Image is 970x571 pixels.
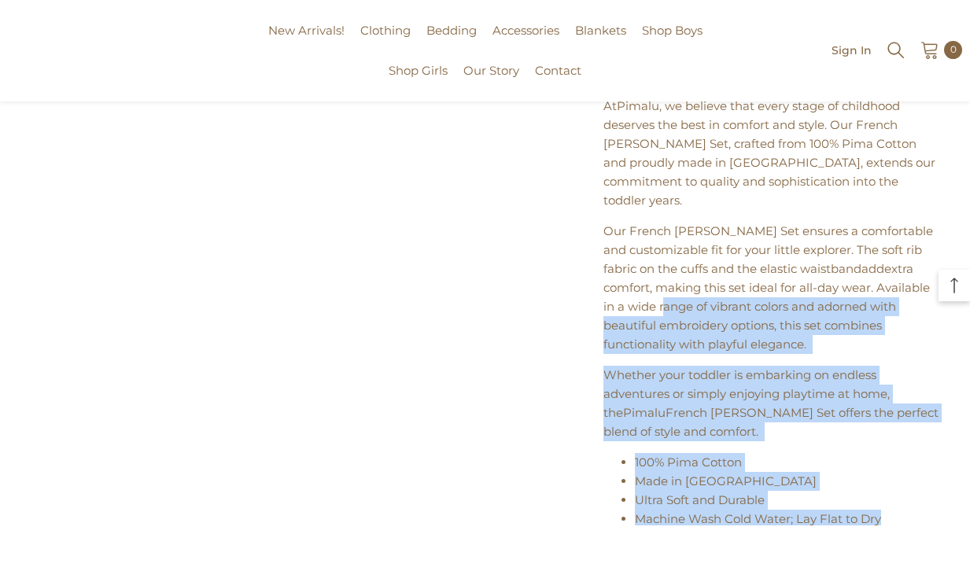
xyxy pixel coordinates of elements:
a: Bedding [419,21,485,61]
span: add [861,261,884,276]
a: New Arrivals! [260,21,352,61]
a: Our Story [455,61,527,101]
span: French [PERSON_NAME] Set offers the perfect blend of style and comfort. [603,405,939,439]
span: Pimalu [617,98,659,113]
a: Blankets [567,21,634,61]
span: Machine Wash Cold Water; Lay Flat to Dry [635,511,881,526]
span: Our French [PERSON_NAME] Set ensures a comfortable and customizable fit for your little explorer.... [603,223,933,276]
span: Accessories [492,23,559,38]
span: Ultra Soft and Durable [635,492,765,507]
span: 100% Pima Cotton [635,455,742,470]
span: Shop Girls [389,63,448,78]
span: Our Story [463,63,519,78]
span: Made in [GEOGRAPHIC_DATA] [635,473,817,488]
span: Whether your toddler is embarking on endless adventures or simply enjoying playtime at home, the [603,367,890,420]
span: Sign In [832,45,872,56]
a: Sign In [832,44,872,56]
span: Shop Boys [642,23,703,38]
a: Accessories [485,21,567,61]
span: New Arrivals! [268,23,345,38]
span: Clothing [360,23,411,38]
span: At [603,98,617,113]
a: Contact [527,61,589,101]
a: Pimalu [8,45,57,57]
summary: Search [886,39,906,61]
span: Bedding [426,23,477,38]
a: Clothing [352,21,419,61]
span: Blankets [575,23,626,38]
a: Shop Boys [634,21,710,61]
span: 0 [950,41,957,58]
span: Contact [535,63,581,78]
a: Shop Girls [381,61,455,101]
span: extra comfort, making this set ideal for all-day wear. Available in a wide range of vibrant color... [603,261,930,352]
span: Pimalu [623,405,666,420]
